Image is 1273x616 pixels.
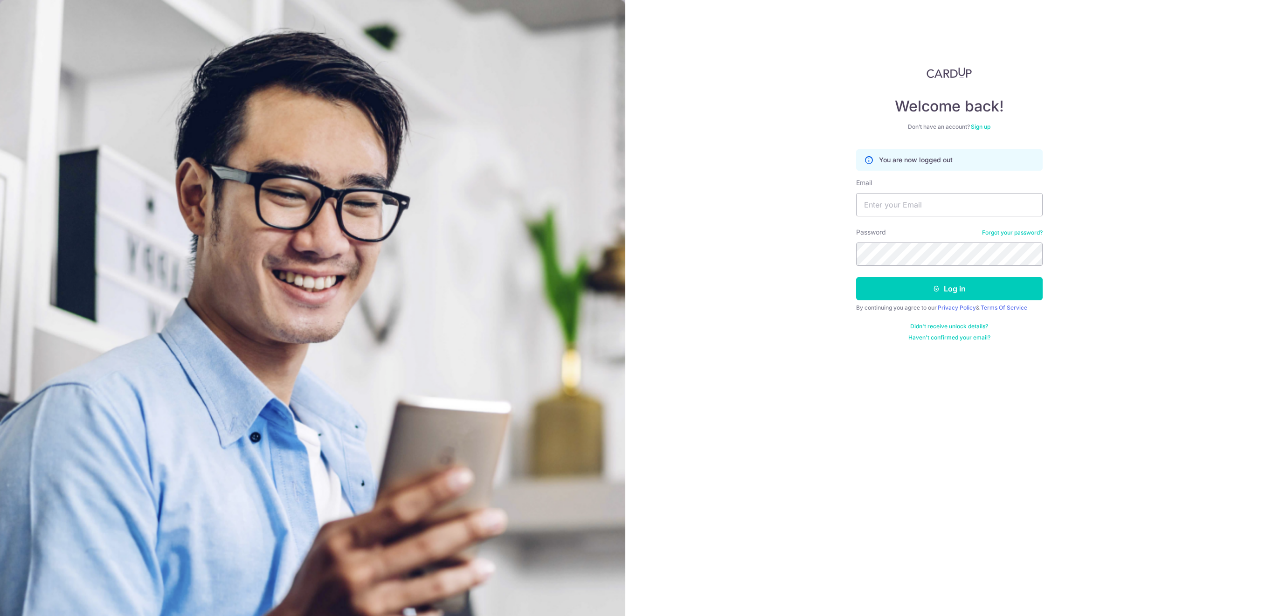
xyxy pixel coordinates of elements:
[856,228,886,237] label: Password
[927,67,972,78] img: CardUp Logo
[908,334,990,341] a: Haven't confirmed your email?
[971,123,990,130] a: Sign up
[879,155,953,165] p: You are now logged out
[856,97,1043,116] h4: Welcome back!
[981,304,1027,311] a: Terms Of Service
[856,277,1043,300] button: Log in
[910,323,988,330] a: Didn't receive unlock details?
[982,229,1043,236] a: Forgot your password?
[938,304,976,311] a: Privacy Policy
[856,123,1043,131] div: Don’t have an account?
[856,304,1043,311] div: By continuing you agree to our &
[856,178,872,187] label: Email
[856,193,1043,216] input: Enter your Email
